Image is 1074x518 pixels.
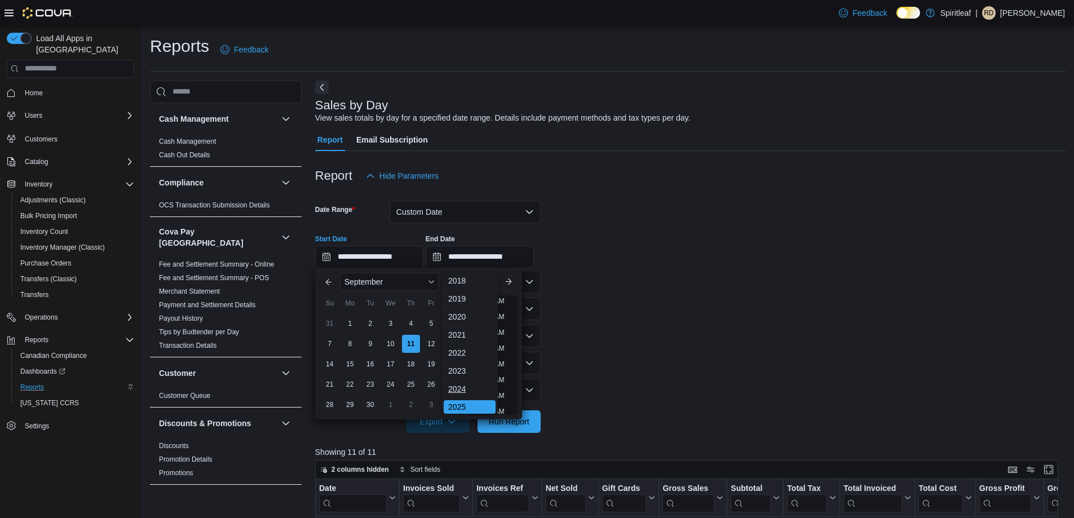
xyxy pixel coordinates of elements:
a: Discounts [159,442,189,450]
button: Total Cost [918,484,971,512]
div: Total Invoiced [843,484,902,512]
span: [US_STATE] CCRS [20,399,79,408]
div: Net Sold [545,484,585,512]
button: Customers [2,130,139,147]
button: Reports [20,333,53,347]
button: Export [406,410,470,433]
a: Fee and Settlement Summary - POS [159,274,269,282]
button: Enter fullscreen [1042,463,1055,476]
button: Cash Management [279,112,293,126]
button: Inventory Count [11,224,139,240]
div: day-28 [321,396,339,414]
button: Custom Date [390,201,541,223]
div: Fr [422,294,440,312]
div: Button. Open the month selector. September is currently selected. [340,273,439,291]
span: Adjustments (Classic) [20,196,86,205]
span: Inventory Manager (Classic) [20,243,105,252]
button: Home [2,85,139,101]
div: Total Cost [918,484,962,494]
span: Feedback [852,7,887,19]
a: Merchant Statement [159,287,220,295]
div: Gift Cards [602,484,646,494]
button: Net Sold [545,484,594,512]
div: Invoices Ref [476,484,529,494]
button: Cova Pay [GEOGRAPHIC_DATA] [279,231,293,244]
a: Purchase Orders [16,256,76,270]
span: Users [25,111,42,120]
span: Fee and Settlement Summary - POS [159,273,269,282]
button: Transfers [11,287,139,303]
button: Compliance [279,176,293,189]
span: Promotion Details [159,455,213,464]
span: Transfers (Classic) [16,272,134,286]
h3: Sales by Day [315,99,388,112]
div: Net Sold [545,484,585,494]
span: Catalog [20,155,134,169]
button: Users [20,109,47,122]
div: day-25 [402,375,420,393]
span: Canadian Compliance [16,349,134,362]
button: Reports [2,332,139,348]
button: Sort fields [395,463,445,476]
div: 2025 [444,400,496,414]
div: Gross Sales [662,484,714,512]
div: day-10 [382,335,400,353]
div: Cash Management [150,135,302,166]
div: day-8 [341,335,359,353]
button: Run Report [478,410,541,433]
div: September, 2025 [320,313,462,415]
span: Inventory Count [20,227,68,236]
span: Adjustments (Classic) [16,193,134,207]
span: Operations [25,313,58,322]
span: OCS Transaction Submission Details [159,201,270,210]
div: View sales totals by day for a specified date range. Details include payment methods and tax type... [315,112,691,124]
button: Subtotal [731,484,780,512]
button: Users [2,108,139,123]
span: Discounts [159,441,189,450]
span: Tips by Budtender per Day [159,327,239,337]
div: day-1 [382,396,400,414]
span: RD [984,6,993,20]
button: [US_STATE] CCRS [11,395,139,411]
a: Payment and Settlement Details [159,301,255,309]
span: Transfers [20,290,48,299]
button: Display options [1024,463,1037,476]
span: Hide Parameters [379,170,439,181]
div: Th [402,294,420,312]
p: [PERSON_NAME] [1000,6,1065,20]
span: Reports [16,380,134,394]
button: Discounts & Promotions [159,418,277,429]
span: Reports [20,333,134,347]
a: Feedback [216,38,273,61]
div: Total Invoiced [843,484,902,494]
span: Fee and Settlement Summary - Online [159,260,275,269]
div: Total Tax [787,484,827,494]
div: day-29 [341,396,359,414]
div: day-3 [382,315,400,333]
div: Customer [150,389,302,407]
span: Sort fields [410,465,440,474]
div: day-3 [422,396,440,414]
span: Bulk Pricing Import [20,211,77,220]
div: Mo [341,294,359,312]
h3: Discounts & Promotions [159,418,251,429]
button: Discounts & Promotions [279,417,293,430]
div: 2024 [444,382,496,396]
div: day-5 [422,315,440,333]
a: [US_STATE] CCRS [16,396,83,410]
div: day-14 [321,355,339,373]
span: Export [413,410,463,433]
button: Date [319,484,396,512]
button: Compliance [159,177,277,188]
button: Cova Pay [GEOGRAPHIC_DATA] [159,226,277,249]
span: 2 columns hidden [332,465,389,474]
div: Gross Profit [979,484,1031,512]
button: Inventory [20,178,57,191]
div: Discounts & Promotions [150,439,302,484]
span: Customer Queue [159,391,210,400]
a: Bulk Pricing Import [16,209,82,223]
span: Settings [25,422,49,431]
a: Tips by Budtender per Day [159,328,239,336]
